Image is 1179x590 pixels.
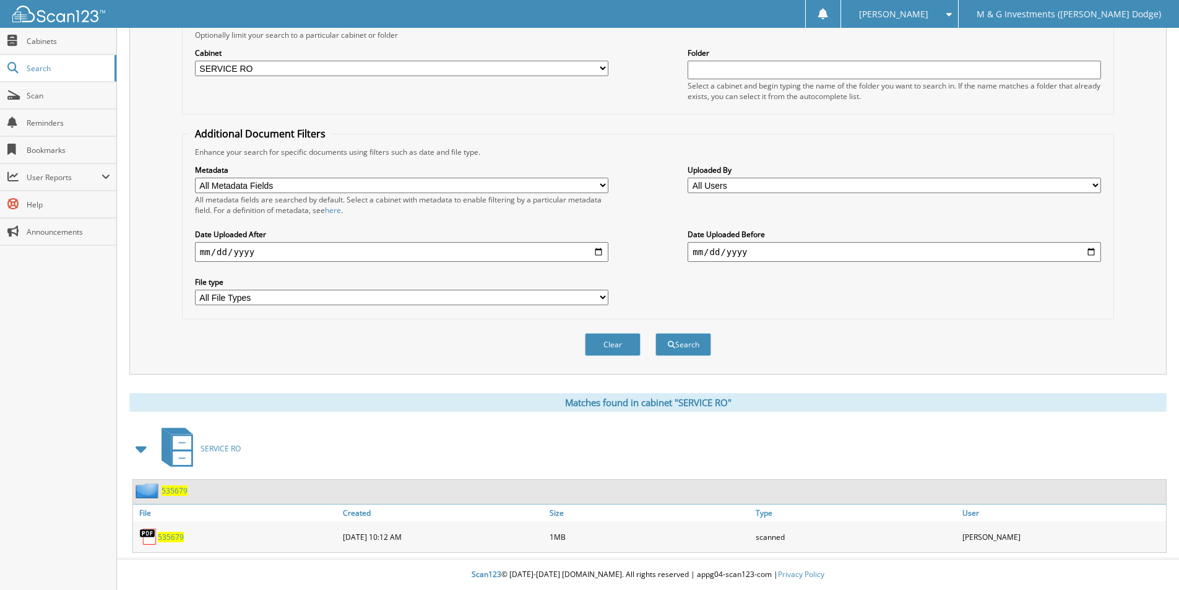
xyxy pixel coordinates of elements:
[688,80,1101,102] div: Select a cabinet and begin typing the name of the folder you want to search in. If the name match...
[585,333,641,356] button: Clear
[959,505,1166,521] a: User
[27,36,110,46] span: Cabinets
[117,560,1179,590] div: © [DATE]-[DATE] [DOMAIN_NAME]. All rights reserved | appg04-scan123-com |
[859,11,928,18] span: [PERSON_NAME]
[139,527,158,546] img: PDF.png
[195,229,608,240] label: Date Uploaded After
[12,6,105,22] img: scan123-logo-white.svg
[546,524,753,549] div: 1MB
[27,172,101,183] span: User Reports
[189,30,1107,40] div: Optionally limit your search to a particular cabinet or folder
[195,242,608,262] input: start
[977,11,1161,18] span: M & G Investments ([PERSON_NAME] Dodge)
[688,242,1101,262] input: end
[195,194,608,215] div: All metadata fields are searched by default. Select a cabinet with metadata to enable filtering b...
[162,485,188,496] a: 535679
[27,118,110,128] span: Reminders
[133,505,340,521] a: File
[325,205,341,215] a: here
[201,443,241,454] span: SERVICE RO
[195,277,608,287] label: File type
[154,424,241,473] a: SERVICE RO
[688,48,1101,58] label: Folder
[753,505,959,521] a: Type
[189,127,332,141] legend: Additional Document Filters
[655,333,711,356] button: Search
[959,524,1166,549] div: [PERSON_NAME]
[688,229,1101,240] label: Date Uploaded Before
[340,524,546,549] div: [DATE] 10:12 AM
[340,505,546,521] a: Created
[195,48,608,58] label: Cabinet
[189,147,1107,157] div: Enhance your search for specific documents using filters such as date and file type.
[27,227,110,237] span: Announcements
[688,165,1101,175] label: Uploaded By
[195,165,608,175] label: Metadata
[472,569,501,579] span: Scan123
[27,145,110,155] span: Bookmarks
[753,524,959,549] div: scanned
[778,569,824,579] a: Privacy Policy
[158,532,184,542] a: 535679
[546,505,753,521] a: Size
[129,393,1167,412] div: Matches found in cabinet "SERVICE RO"
[27,90,110,101] span: Scan
[27,63,108,74] span: Search
[27,199,110,210] span: Help
[136,483,162,498] img: folder2.png
[1117,531,1179,590] iframe: Chat Widget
